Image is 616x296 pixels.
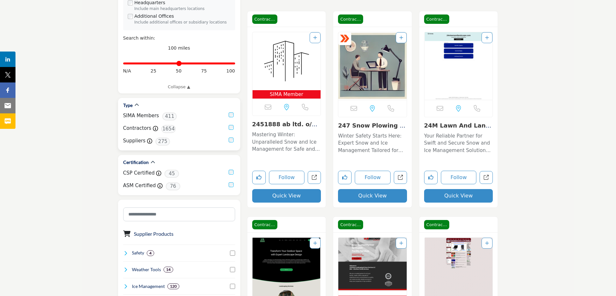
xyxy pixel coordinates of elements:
img: 2451888 ab ltd. o/a Sapphire Property Solutions [253,32,321,90]
div: 120 Results For Ice Management [167,283,179,289]
button: Follow [355,171,391,184]
a: Add To List [485,241,489,246]
label: Contractors [123,125,152,132]
h3: 247 Snow Plowing LLC [338,122,407,129]
div: 14 Results For Weather Tools [164,267,173,272]
label: SIMA Members [123,112,159,119]
img: 247 Snow Plowing LLC [338,32,407,100]
button: Like listing [252,171,266,184]
a: Add To List [313,241,317,246]
a: Add To List [313,35,317,40]
span: Contractor [338,14,363,24]
img: ASM Certified Badge Icon [340,34,350,43]
div: Include additional offices or subsidiary locations [134,20,231,25]
button: Quick View [424,189,493,203]
input: Select Safety checkbox [230,251,235,256]
a: Open Listing in new tab [253,32,321,99]
button: Follow [269,171,305,184]
span: Contractor [424,14,449,24]
input: Contractors checkbox [229,125,233,130]
a: Add To List [399,241,403,246]
span: Contractor [424,220,449,230]
span: 25 [151,68,156,74]
span: SIMA Member [254,91,320,98]
span: Contractor [252,220,277,230]
span: 411 [162,112,177,120]
img: 3 Brothers Facility Services [338,238,407,296]
span: N/A [123,68,131,74]
span: 45 [164,170,179,178]
span: 76 [166,182,180,190]
h4: Weather Tools: Weather Tools refer to instruments, software, and technologies used to monitor, pr... [132,266,161,273]
a: Your Reliable Partner for Swift and Secure Snow and Ice Management Solutions This premier company... [424,131,493,154]
b: 120 [170,284,177,289]
div: 4 Results For Safety [147,250,154,256]
a: Open Listing in new tab [338,32,407,100]
button: Like listing [338,171,352,184]
h2: Type [123,102,133,109]
input: CSP Certified checkbox [229,170,233,175]
button: Follow [441,171,477,184]
span: 50 [176,68,182,74]
a: Collapse ▲ [123,84,235,90]
a: 2451888 ab ltd. o/a ... [252,121,317,135]
a: Open Listing in new tab [424,32,493,100]
input: Select Weather Tools checkbox [230,267,235,272]
label: CSP Certified [123,169,155,177]
a: Open 2451888-ab-ltd-oa-sapphire-property-solutions in new tab [308,171,321,184]
span: 75 [201,68,207,74]
a: Mastering Winter: Unparalleled Snow and Ice Management for Safe and Functional Properties With a ... [252,129,321,153]
p: Your Reliable Partner for Swift and Secure Snow and Ice Management Solutions This premier company... [424,132,493,154]
span: 275 [155,138,170,146]
span: 100 [226,68,235,74]
img: 24M Lawn And Landscape Services, LLC [424,32,493,100]
span: 1654 [161,125,176,133]
button: Quick View [338,189,407,203]
b: 14 [166,267,171,272]
input: Suppliers checkbox [229,138,233,142]
span: Contractor [252,14,277,24]
p: Mastering Winter: Unparalleled Snow and Ice Management for Safe and Functional Properties With a ... [252,131,321,153]
a: Winter Safety Starts Here: Expert Snow and Ice Management Tailored for You. Specializing in compr... [338,131,407,154]
h4: Ice Management: Ice management involves the control, removal, and prevention of ice accumulation ... [132,283,165,290]
h4: Safety: Safety refers to the measures, practices, and protocols implemented to protect individual... [132,250,144,256]
p: Winter Safety Starts Here: Expert Snow and Ice Management Tailored for You. Specializing in compr... [338,132,407,154]
button: Supplier Products [134,230,174,238]
input: Search Category [123,207,235,221]
input: Select Ice Management checkbox [230,284,235,289]
button: Quick View [252,189,321,203]
span: Contractor [338,220,363,230]
input: SIMA Members checkbox [229,112,233,117]
label: Additional Offices [134,13,174,20]
a: Add To List [485,35,489,40]
a: Open 24m-lawn-and-landscape-servicesllc in new tab [480,171,493,184]
div: Include main headquarters locations [134,6,231,12]
a: Add To List [399,35,403,40]
h3: 24M Lawn And Landscape Services, LLC [424,122,493,129]
a: 247 Snow Plowing LLC... [338,122,405,136]
b: 4 [149,251,152,255]
h3: 2451888 ab ltd. o/a Sapphire Property Solutions [252,121,321,128]
a: Open 247-snow-plowing-llc in new tab [394,171,407,184]
div: Search within: [123,35,235,42]
button: Like listing [424,171,438,184]
a: 24M Lawn And Landsca... [424,122,491,136]
span: 100 miles [168,45,190,51]
label: Suppliers [123,137,146,145]
label: ASM Certified [123,182,156,189]
h2: Certification [123,159,149,166]
input: ASM Certified checkbox [229,182,233,187]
